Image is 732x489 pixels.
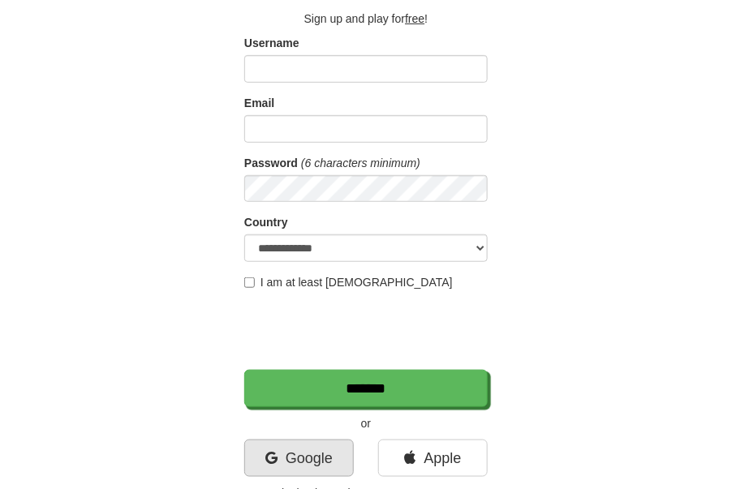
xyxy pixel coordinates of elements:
[378,440,488,477] a: Apple
[244,277,255,288] input: I am at least [DEMOGRAPHIC_DATA]
[244,440,354,477] a: Google
[244,35,299,51] label: Username
[244,95,274,111] label: Email
[244,11,488,27] p: Sign up and play for !
[301,157,420,169] em: (6 characters minimum)
[405,12,424,25] u: free
[244,214,288,230] label: Country
[244,155,298,171] label: Password
[244,415,488,431] p: or
[244,298,491,362] iframe: reCAPTCHA
[244,274,453,290] label: I am at least [DEMOGRAPHIC_DATA]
